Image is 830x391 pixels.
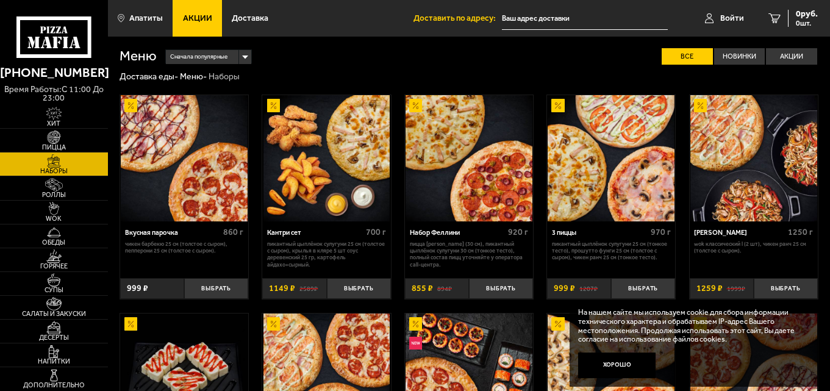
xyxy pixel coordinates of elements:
[796,20,818,27] span: 0 шт.
[437,284,452,293] s: 894 ₽
[121,95,248,222] img: Вкусная парочка
[551,99,564,112] img: Акционный
[694,240,813,254] p: Wok классический L (2 шт), Чикен Ранч 25 см (толстое с сыром).
[184,278,248,300] button: Выбрать
[267,240,386,268] p: Пикантный цыплёнок сулугуни 25 см (толстое с сыром), крылья в кляре 5 шт соус деревенский 25 гр, ...
[502,7,668,30] input: Ваш адрес доставки
[125,229,221,237] div: Вкусная парочка
[690,95,818,222] a: АкционныйВилла Капри
[796,10,818,18] span: 0 руб.
[720,14,744,23] span: Войти
[232,14,268,23] span: Доставка
[409,317,422,330] img: Акционный
[727,284,745,293] s: 1999 ₽
[651,227,671,237] span: 970 г
[183,14,212,23] span: Акции
[267,99,280,112] img: Акционный
[611,278,675,300] button: Выбрать
[209,71,240,82] div: Наборы
[578,308,803,344] p: На нашем сайте мы используем cookie для сбора информации технического характера и обрабатываем IP...
[125,240,244,254] p: Чикен Барбекю 25 см (толстое с сыром), Пепперони 25 см (толстое с сыром).
[662,48,713,65] label: Все
[263,95,390,222] img: Кантри сет
[267,317,280,330] img: Акционный
[223,227,243,237] span: 860 г
[127,284,148,293] span: 999 ₽
[124,99,137,112] img: Акционный
[552,229,648,237] div: 3 пиццы
[409,337,422,350] img: Новинка
[578,353,656,379] button: Хорошо
[714,48,765,65] label: Новинки
[754,278,818,300] button: Выбрать
[267,229,363,237] div: Кантри сет
[788,227,813,237] span: 1250 г
[469,278,533,300] button: Выбрать
[120,49,157,63] h1: Меню
[299,284,318,293] s: 2589 ₽
[366,227,386,237] span: 700 г
[694,99,707,112] img: Акционный
[180,71,207,82] a: Меню-
[327,278,391,300] button: Выбрать
[269,284,295,293] span: 1149 ₽
[120,95,248,222] a: АкционныйВкусная парочка
[508,227,528,237] span: 920 г
[120,71,178,82] a: Доставка еды-
[766,48,817,65] label: Акции
[696,284,723,293] span: 1259 ₽
[410,229,506,237] div: Набор Феллини
[409,99,422,112] img: Акционный
[694,229,785,237] div: [PERSON_NAME]
[579,284,598,293] s: 1207 ₽
[547,95,675,222] a: Акционный3 пиццы
[170,49,227,65] span: Сначала популярные
[551,317,564,330] img: Акционный
[690,95,817,222] img: Вилла Капри
[552,240,671,261] p: Пикантный цыплёнок сулугуни 25 см (тонкое тесто), Прошутто Фунги 25 см (толстое с сыром), Чикен Р...
[406,95,532,222] img: Набор Феллини
[548,95,674,222] img: 3 пиццы
[129,14,163,23] span: Апатиты
[262,95,390,222] a: АкционныйКантри сет
[554,284,575,293] span: 999 ₽
[410,240,529,268] p: Пицца [PERSON_NAME] (30 см), Пикантный цыплёнок сулугуни 30 см (тонкое тесто), Полный состав пицц...
[124,317,137,330] img: Акционный
[405,95,533,222] a: АкционныйНабор Феллини
[412,284,433,293] span: 855 ₽
[413,14,502,23] span: Доставить по адресу:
